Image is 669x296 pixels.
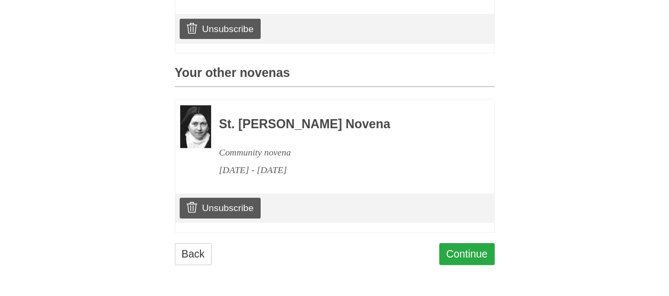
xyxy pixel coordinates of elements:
[439,243,495,265] a: Continue
[219,144,465,161] div: Community novena
[219,118,465,131] h3: St. [PERSON_NAME] Novena
[219,161,465,179] div: [DATE] - [DATE]
[175,243,212,265] a: Back
[180,19,260,39] a: Unsubscribe
[180,105,211,148] img: Novena image
[175,66,495,87] h3: Your other novenas
[180,198,260,218] a: Unsubscribe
